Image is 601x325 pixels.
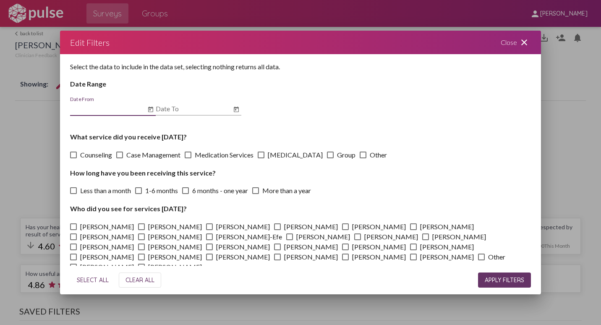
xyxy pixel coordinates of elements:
button: Open calendar [231,105,241,115]
button: Open calendar [146,105,156,115]
span: [PERSON_NAME] [420,222,474,232]
span: 6 months - one year [192,186,248,196]
span: [PERSON_NAME] [80,232,134,242]
span: Other [488,252,505,262]
span: Group [337,150,355,160]
span: [PERSON_NAME] [80,252,134,262]
span: [PERSON_NAME] [148,252,202,262]
span: [PERSON_NAME] [216,222,270,232]
span: CLEAR ALL [125,276,154,284]
span: Counseling [80,150,112,160]
span: More than a year [262,186,311,196]
mat-icon: close [519,37,529,47]
span: Medication Services [195,150,253,160]
h4: Date Range [70,80,531,88]
div: Close [491,31,541,54]
span: [PERSON_NAME] [80,262,134,272]
span: [PERSON_NAME] [364,232,418,242]
h4: Who did you see for services [DATE]? [70,204,531,212]
span: [PERSON_NAME] [148,232,202,242]
span: [MEDICAL_DATA] [268,150,323,160]
span: [PERSON_NAME] [296,232,350,242]
button: APPLY FILTERS [478,273,531,288]
span: [PERSON_NAME] [352,252,406,262]
span: APPLY FILTERS [485,276,524,284]
span: [PERSON_NAME] [352,242,406,252]
span: [PERSON_NAME] [420,242,474,252]
span: [PERSON_NAME] [148,262,202,272]
span: [PERSON_NAME] [148,242,202,252]
span: [PERSON_NAME] [284,242,338,252]
span: 1-6 months [145,186,178,196]
div: Edit Filters [70,36,110,49]
span: Select the data to include in the data set, selecting nothing returns all data. [70,63,280,71]
span: [PERSON_NAME] [432,232,486,242]
button: SELECT ALL [70,273,115,288]
span: [PERSON_NAME] [284,222,338,232]
button: CLEAR ALL [119,273,161,288]
span: [PERSON_NAME] [80,242,134,252]
span: [PERSON_NAME] [352,222,406,232]
span: [PERSON_NAME] [216,242,270,252]
span: [PERSON_NAME] [284,252,338,262]
span: Less than a month [80,186,131,196]
h4: How long have you been receiving this service? [70,169,531,177]
span: [PERSON_NAME] [80,222,134,232]
span: [PERSON_NAME] [420,252,474,262]
span: Other [370,150,387,160]
span: Case Management [126,150,180,160]
span: [PERSON_NAME] [148,222,202,232]
h4: What service did you receive [DATE]? [70,133,531,141]
span: [PERSON_NAME]-Efe [216,232,282,242]
span: SELECT ALL [77,276,109,284]
span: [PERSON_NAME] [216,252,270,262]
